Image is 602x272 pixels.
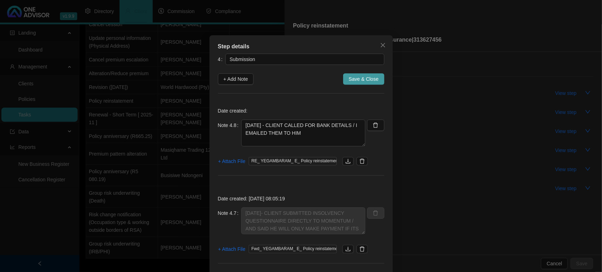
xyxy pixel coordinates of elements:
span: RE_ YEGAMBARAM_ E_ Policy reinstatement.msg [249,157,337,165]
label: Note 4.7 [218,207,242,219]
span: + Attach File [218,245,245,253]
textarea: [DATE]- CLIENT SUBMITTED INSOLVENCY QUESTIONNAIRE DIRECTLY TO MOMENTUM / AND SAID HE WILL ONLY MA... [241,207,365,234]
span: Save & Close [349,75,379,83]
button: Close [377,40,389,51]
button: + Add Note [218,73,254,85]
span: delete [373,122,378,128]
span: + Add Note [224,75,248,83]
p: Date created: [DATE] 08:05:19 [218,195,384,203]
textarea: [DATE] - CLIENT CALLED FOR BANK DETAILS / I EMAILED THEM TO HIM [241,120,365,146]
button: + Attach File [218,243,246,255]
button: + Attach File [218,156,246,167]
span: delete [359,158,365,164]
span: Fwd_ YEGAMBARAM_ E_ Policy reinstatement.msg [249,245,337,253]
span: download [345,158,351,164]
span: delete [359,246,365,252]
span: + Attach File [218,157,245,165]
div: Step details [218,42,384,51]
p: Date created: [218,107,384,115]
label: 4 [218,54,226,65]
span: close [380,42,386,48]
span: download [345,246,351,252]
label: Note 4.8 [218,120,242,131]
button: Save & Close [343,73,384,85]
